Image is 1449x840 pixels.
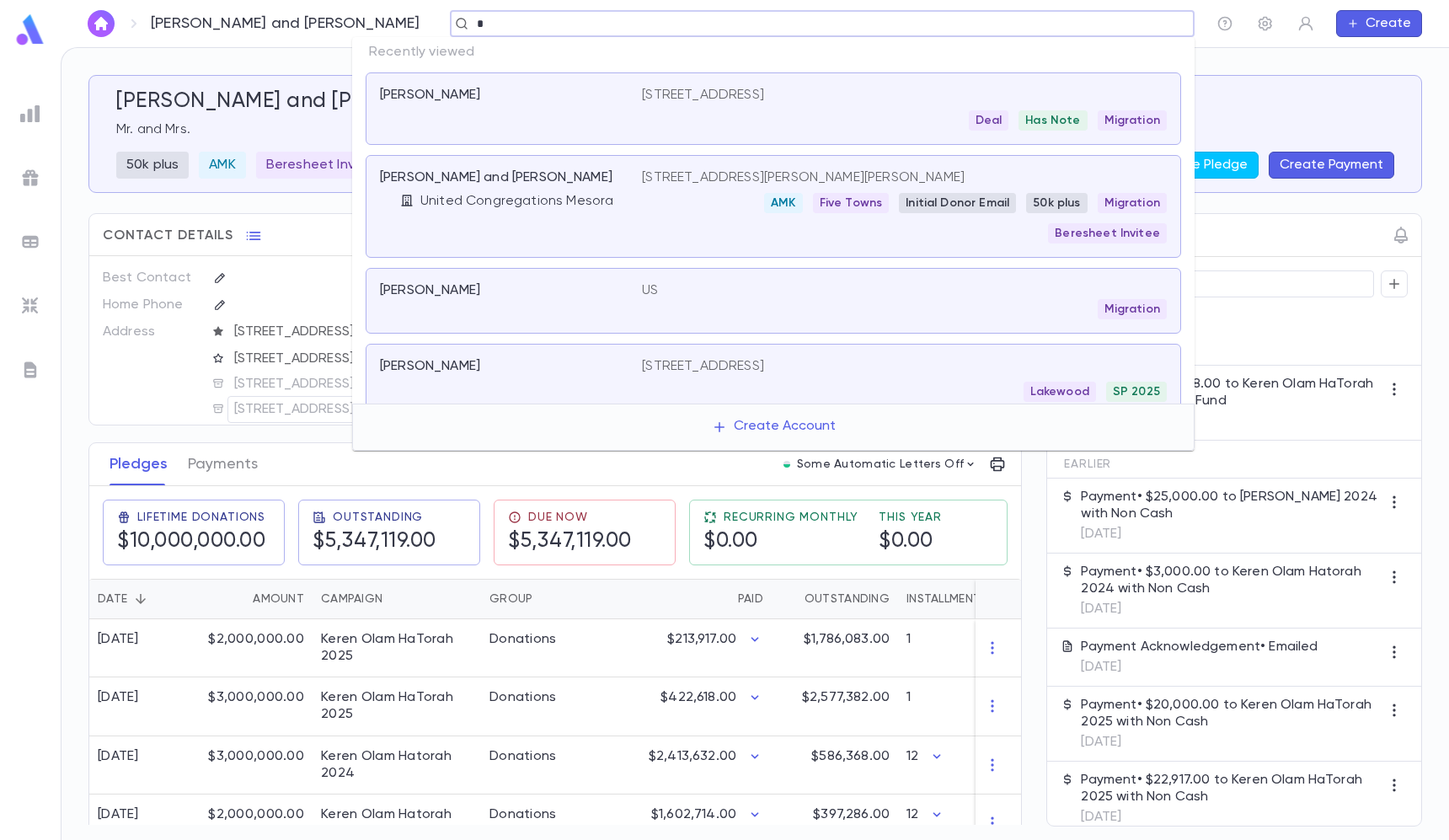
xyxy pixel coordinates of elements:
button: Create [1336,10,1422,37]
h5: [PERSON_NAME] and [PERSON_NAME] [116,89,497,115]
div: $3,000,000.00 [203,736,313,795]
img: batches_grey.339ca447c9d9533ef1741baa751efc33.svg [20,232,40,252]
h5: $0.00 [879,529,933,554]
div: 1 [898,677,999,736]
div: [DATE] [98,689,139,706]
p: [DATE] [1081,809,1381,826]
p: $422,618.00 [660,689,736,706]
span: Beresheet Invitee [1048,227,1167,240]
p: [STREET_ADDRESS][PERSON_NAME][PERSON_NAME] [642,169,965,186]
span: Outstanding [333,511,423,524]
button: Create Pledge [1144,152,1259,179]
p: 50k plus [126,157,179,174]
p: Recently viewed [352,37,1195,67]
h5: $0.00 [703,529,758,554]
p: Payment • $422,618.00 to Keren Olam HaTorah 2025 with Donors Fund [1081,376,1381,409]
p: United Congregations Mesora [420,193,613,210]
div: Donations [489,689,557,706]
span: Migration [1098,302,1167,316]
p: AMK [209,157,235,174]
h5: $5,347,119.00 [313,529,436,554]
span: [STREET_ADDRESS] [227,324,534,340]
img: imports_grey.530a8a0e642e233f2baf0ef88e8c9fcb.svg [20,296,40,316]
img: campaigns_grey.99e729a5f7ee94e3726e6486bddda8f1.svg [20,168,40,188]
img: reports_grey.c525e4749d1bce6a11f5fe2a8de1b229.svg [20,104,40,124]
div: 50k plus [116,152,189,179]
p: Payment • $20,000.00 to Keren Olam HaTorah 2025 with Non Cash [1081,697,1381,730]
p: Payment • $3,000.00 to Keren Olam Hatorah 2024 with Non Cash [1081,564,1381,597]
p: [PERSON_NAME] [380,282,480,299]
p: $1,602,714.00 [651,806,736,823]
p: [STREET_ADDRESS] [234,399,355,420]
img: letters_grey.7941b92b52307dd3b8a917253454ce1c.svg [20,360,40,380]
p: $1,786,083.00 [804,631,890,648]
p: [PERSON_NAME] and [PERSON_NAME] [151,14,420,33]
span: Initial Donor Email [899,196,1016,210]
div: Date [98,579,127,619]
div: Outstanding [772,579,898,619]
p: Payment • $22,917.00 to Keren Olam HaTorah 2025 with Non Cash [1081,772,1381,805]
p: Some Automatic Letters Off [797,457,964,471]
div: Date [89,579,203,619]
p: [DATE] [1081,659,1318,676]
span: Lifetime Donations [137,511,265,524]
p: 12 [906,806,918,823]
p: [PERSON_NAME] and [PERSON_NAME] [380,169,612,186]
div: Paid [738,579,763,619]
div: Beresheet Invitee [256,152,391,179]
div: [DATE] [98,806,139,823]
div: AMK [199,152,245,179]
p: $586,368.00 [811,748,890,765]
div: Donations [489,631,557,648]
span: 50k plus [1026,196,1087,210]
div: Outstanding [805,579,890,619]
div: Donations [489,806,557,823]
div: $2,000,000.00 [203,619,313,677]
div: Installments [906,579,987,619]
span: Migration [1098,114,1167,127]
p: Best Contact [103,265,200,292]
span: This Year [879,511,942,524]
div: $3,000,000.00 [203,677,313,736]
p: $213,917.00 [667,631,736,648]
span: Migration [1098,196,1167,210]
span: Has Note [1019,114,1087,127]
div: Keren Olam Hatorah 2024 [321,748,473,782]
span: Due Now [528,511,588,524]
div: Keren Olam HaTorah 2025 [321,689,473,723]
div: Amount [253,579,304,619]
div: Campaign [321,579,382,619]
div: Paid [607,579,772,619]
span: Five Towns [813,196,890,210]
button: Some Automatic Letters Off [777,452,984,476]
h5: $5,347,119.00 [508,529,632,554]
span: AMK [764,196,802,210]
img: home_white.a664292cf8c1dea59945f0da9f25487c.svg [91,17,111,30]
div: [DATE] [98,631,139,648]
div: Group [489,579,532,619]
div: Group [481,579,607,619]
button: Pledges [110,443,168,485]
p: Address [103,318,200,345]
div: 1 [898,619,999,677]
div: Keren Olam Hatorah 2024 [321,806,473,840]
span: Recurring Monthly [724,511,858,524]
p: Mr. and Mrs. [116,121,1394,138]
span: SP 2025 [1106,385,1167,399]
h5: $10,000,000.00 [117,529,265,554]
p: Beresheet Invitee [266,157,381,174]
div: Amount [203,579,313,619]
p: [DATE] [1081,734,1381,751]
button: Create Account [698,411,849,443]
p: [DATE] [1081,601,1381,618]
p: US [642,282,658,299]
img: logo [13,13,47,46]
button: Sort [127,586,154,613]
div: [DATE] [98,748,139,765]
p: [DATE] [1081,413,1381,430]
span: Earlier [1064,457,1111,471]
p: $2,413,632.00 [649,748,736,765]
p: [PERSON_NAME] [380,358,480,375]
div: Keren Olam HaTorah 2025 [321,631,473,665]
button: Payments [188,443,258,485]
